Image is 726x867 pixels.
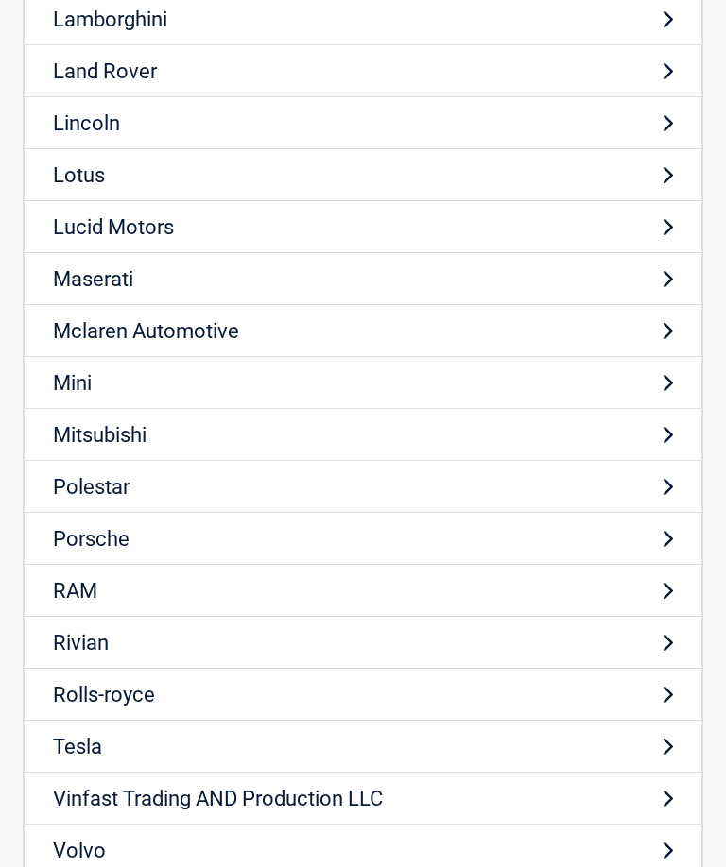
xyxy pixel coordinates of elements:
[24,722,702,773] a: Tesla
[24,670,702,722] a: Rolls-royce
[24,566,702,618] a: RAM
[24,150,702,202] a: Lotus
[24,514,702,566] a: Porsche
[24,773,702,825] a: Vinfast Trading AND Production LLC
[24,202,702,254] a: Lucid Motors
[24,98,702,150] a: Lincoln
[24,462,702,514] a: Polestar
[24,306,702,358] a: Mclaren Automotive
[24,46,702,98] a: Land Rover
[24,618,702,670] a: Rivian
[24,254,702,306] a: Maserati
[24,358,702,410] a: Mini
[24,410,702,462] a: Mitsubishi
